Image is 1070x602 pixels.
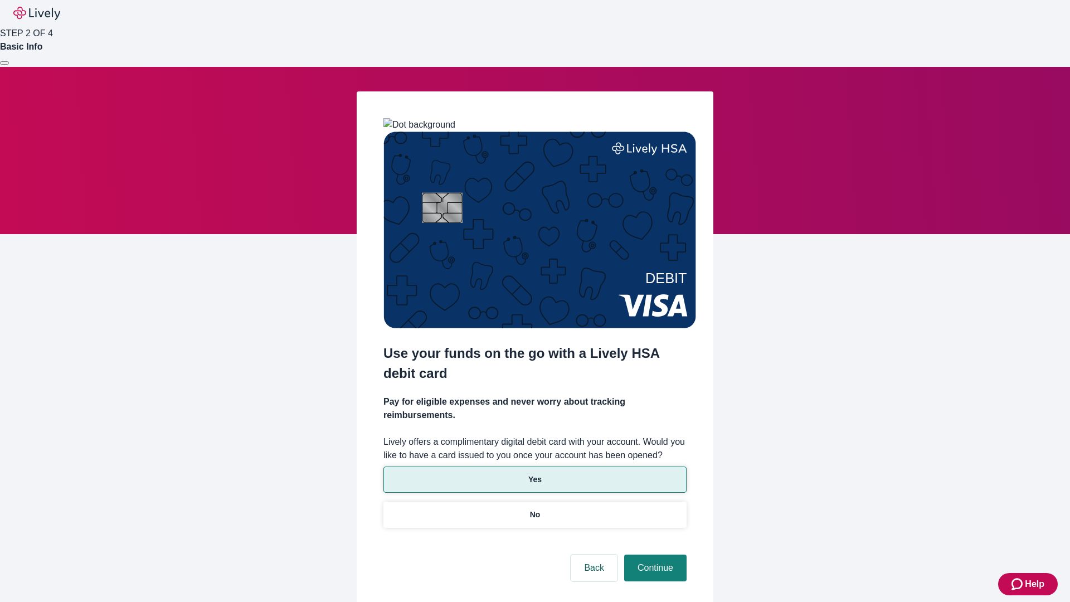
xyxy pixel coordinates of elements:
[383,467,687,493] button: Yes
[1025,577,1044,591] span: Help
[1011,577,1025,591] svg: Zendesk support icon
[528,474,542,486] p: Yes
[383,132,696,328] img: Debit card
[383,395,687,422] h4: Pay for eligible expenses and never worry about tracking reimbursements.
[383,343,687,383] h2: Use your funds on the go with a Lively HSA debit card
[383,502,687,528] button: No
[530,509,541,521] p: No
[998,573,1058,595] button: Zendesk support iconHelp
[383,118,455,132] img: Dot background
[13,7,60,20] img: Lively
[571,555,617,581] button: Back
[624,555,687,581] button: Continue
[383,435,687,462] label: Lively offers a complimentary digital debit card with your account. Would you like to have a card...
